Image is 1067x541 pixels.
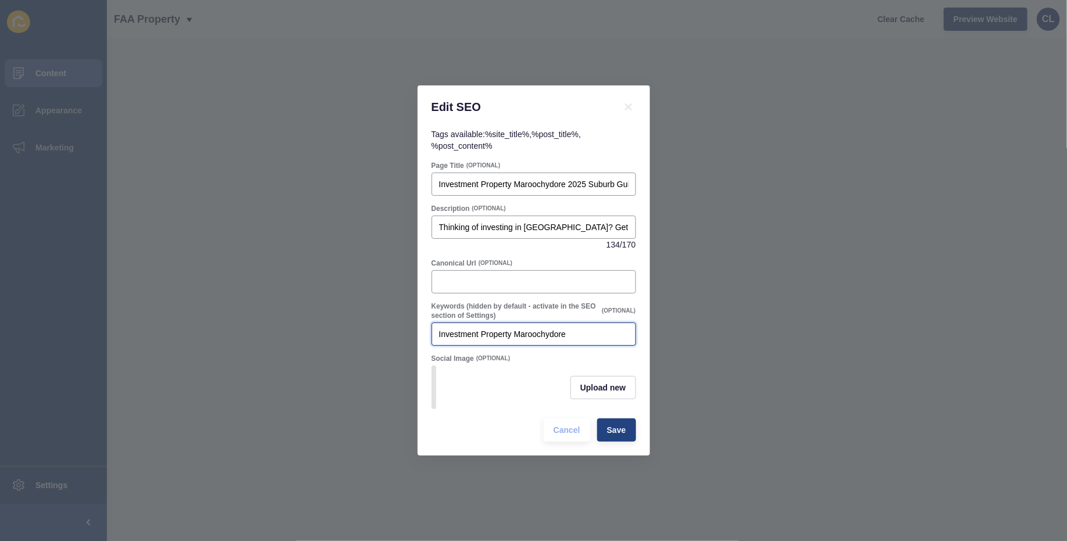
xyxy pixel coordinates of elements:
label: Social Image [432,354,474,363]
button: Cancel [544,418,590,442]
span: Tags available: , , [432,130,581,151]
span: Upload new [580,382,626,393]
span: Cancel [554,424,580,436]
span: 134 [606,239,620,250]
button: Upload new [570,376,636,399]
label: Page Title [432,161,464,170]
span: (OPTIONAL) [472,205,506,213]
span: Save [607,424,626,436]
span: (OPTIONAL) [602,307,635,315]
label: Description [432,204,470,213]
span: (OPTIONAL) [479,259,512,267]
code: %post_title% [531,130,579,139]
label: Canonical Url [432,259,476,268]
h1: Edit SEO [432,99,607,114]
span: (OPTIONAL) [476,354,510,363]
label: Keywords (hidden by default - activate in the SEO section of Settings) [432,302,600,320]
span: / [620,239,622,250]
span: (OPTIONAL) [466,162,500,170]
button: Save [597,418,636,442]
code: %post_content% [432,141,493,151]
span: 170 [622,239,635,250]
code: %site_title% [485,130,529,139]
